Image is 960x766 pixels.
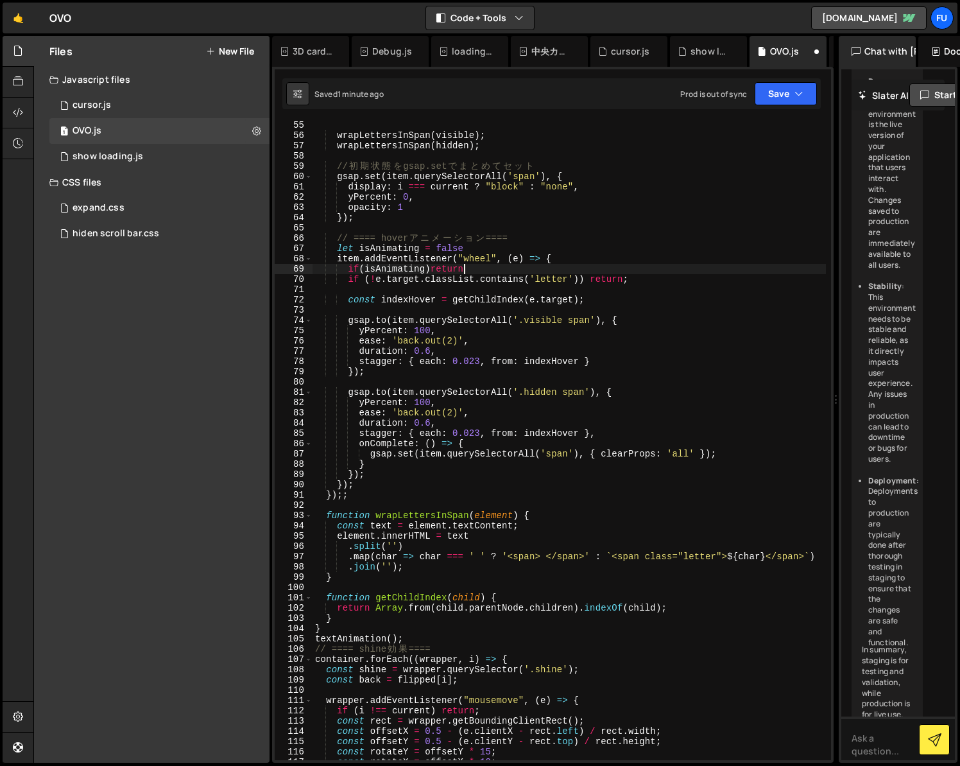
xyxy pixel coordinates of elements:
[275,120,313,130] div: 55
[275,192,313,202] div: 62
[868,281,913,465] li: : This environment needs to be stable and reliable, as it directly impacts user experience. Any i...
[770,45,799,58] div: OVO.js
[868,475,916,486] strong: Deployment
[275,726,313,736] div: 114
[73,125,101,137] div: OVO.js
[73,100,111,111] div: cursor.js
[275,274,313,284] div: 70
[275,428,313,439] div: 85
[275,613,313,623] div: 103
[868,76,901,87] strong: Purpose
[275,418,313,428] div: 84
[275,593,313,603] div: 101
[811,6,927,30] a: [DOMAIN_NAME]
[275,469,313,480] div: 89
[275,623,313,634] div: 104
[868,76,913,270] li: : The production environment is the live version of your application that users interact with. Ch...
[275,161,313,171] div: 59
[3,3,34,33] a: 🤙
[293,45,334,58] div: 3D card.js
[858,89,909,101] h2: Slater AI
[275,397,313,408] div: 82
[930,6,954,30] a: Fu
[275,305,313,315] div: 73
[275,182,313,192] div: 61
[275,336,313,346] div: 76
[275,387,313,397] div: 81
[73,151,143,162] div: show loading.js
[275,254,313,264] div: 68
[275,716,313,726] div: 113
[49,44,73,58] h2: Files
[206,46,254,57] button: New File
[275,346,313,356] div: 77
[275,685,313,695] div: 110
[275,490,313,500] div: 91
[275,521,313,531] div: 94
[275,480,313,490] div: 90
[868,476,913,648] li: : Deployments to production are typically done after thorough testing in staging to ensure that t...
[275,243,313,254] div: 67
[275,510,313,521] div: 93
[275,582,313,593] div: 100
[275,459,313,469] div: 88
[275,130,313,141] div: 56
[275,295,313,305] div: 72
[452,45,493,58] div: loadingPage.js
[275,315,313,326] div: 74
[275,736,313,747] div: 115
[275,408,313,418] div: 83
[73,202,124,214] div: expand.css
[680,89,747,100] div: Prod is out of sync
[275,233,313,243] div: 66
[49,221,270,247] div: 17267/47816.css
[611,45,649,58] div: cursor.js
[34,67,270,92] div: Javascript files
[49,92,270,118] div: 17267/48012.js
[275,603,313,613] div: 102
[275,552,313,562] div: 97
[275,665,313,675] div: 108
[34,170,270,195] div: CSS files
[275,747,313,757] div: 116
[275,634,313,644] div: 105
[275,213,313,223] div: 64
[275,439,313,449] div: 86
[275,356,313,367] div: 78
[275,644,313,654] div: 106
[275,654,313,665] div: 107
[338,89,384,100] div: 1 minute ago
[60,127,68,137] span: 1
[275,562,313,572] div: 98
[275,171,313,182] div: 60
[275,531,313,541] div: 95
[275,202,313,213] div: 63
[372,45,412,58] div: Debug.js
[314,89,384,100] div: Saved
[275,141,313,151] div: 57
[531,45,572,58] div: 中央カードゆらゆら.js
[755,82,817,105] button: Save
[49,118,270,144] div: 17267/47848.js
[275,675,313,685] div: 109
[275,151,313,161] div: 58
[275,223,313,233] div: 65
[690,45,732,58] div: show loading.js
[275,541,313,552] div: 96
[275,500,313,510] div: 92
[275,284,313,295] div: 71
[275,449,313,459] div: 87
[73,228,159,239] div: hiden scroll bar.css
[839,36,916,67] div: Chat with [PERSON_NAME]
[49,195,270,221] div: 17267/47820.css
[275,326,313,336] div: 75
[275,572,313,582] div: 99
[49,10,71,26] div: OVO
[275,264,313,274] div: 69
[868,281,902,292] strong: Stability
[275,706,313,716] div: 112
[49,144,270,170] div: 17267/48011.js
[275,367,313,377] div: 79
[275,695,313,706] div: 111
